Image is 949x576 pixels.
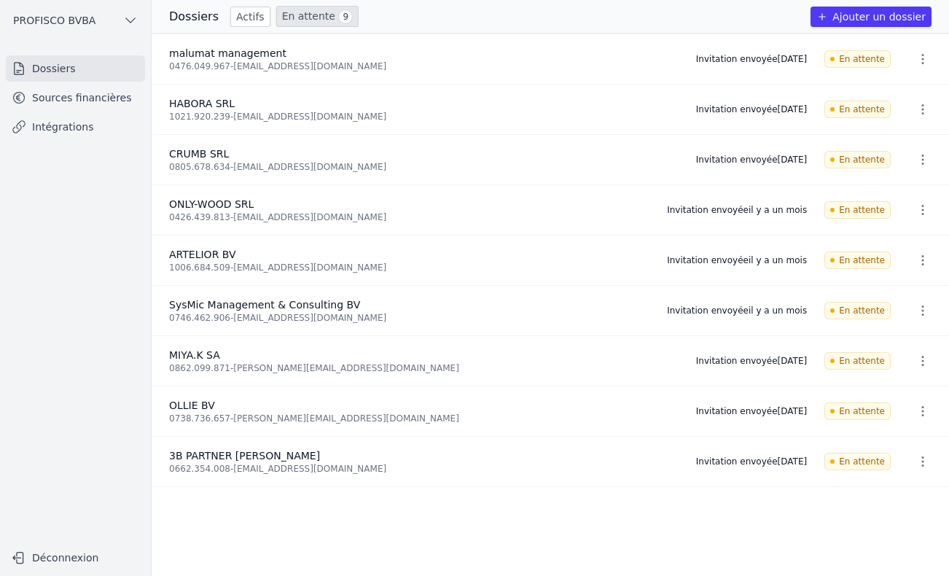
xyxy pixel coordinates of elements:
[6,9,145,32] button: PROFISCO BVBA
[169,61,679,72] div: 0476.049.967 - [EMAIL_ADDRESS][DOMAIN_NAME]
[824,201,891,219] span: En attente
[169,400,215,411] span: OLLIE BV
[696,355,807,367] div: Invitation envoyée [DATE]
[6,546,145,569] button: Déconnexion
[230,7,270,27] a: Actifs
[169,312,649,324] div: 0746.462.906 - [EMAIL_ADDRESS][DOMAIN_NAME]
[169,413,679,424] div: 0738.736.657 - [PERSON_NAME][EMAIL_ADDRESS][DOMAIN_NAME]
[169,299,360,311] span: SysMic Management & Consulting BV
[276,6,359,27] a: En attente 9
[811,7,932,27] button: Ajouter un dossier
[824,50,891,68] span: En attente
[824,453,891,470] span: En attente
[169,198,254,210] span: ONLY-WOOD SRL
[169,98,235,109] span: HABORA SRL
[824,151,891,168] span: En attente
[169,349,220,361] span: MIYA.K SA
[169,47,286,59] span: malumat management
[696,405,807,417] div: Invitation envoyée [DATE]
[169,262,649,273] div: 1006.684.509 - [EMAIL_ADDRESS][DOMAIN_NAME]
[169,362,679,374] div: 0862.099.871 - [PERSON_NAME][EMAIL_ADDRESS][DOMAIN_NAME]
[667,305,807,316] div: Invitation envoyée il y a un mois
[169,463,679,475] div: 0662.354.008 - [EMAIL_ADDRESS][DOMAIN_NAME]
[696,154,807,166] div: Invitation envoyée [DATE]
[169,8,219,26] h3: Dossiers
[696,104,807,115] div: Invitation envoyée [DATE]
[696,456,807,467] div: Invitation envoyée [DATE]
[6,55,145,82] a: Dossiers
[169,111,679,122] div: 1021.920.239 - [EMAIL_ADDRESS][DOMAIN_NAME]
[169,148,229,160] span: CRUMB SRL
[6,114,145,140] a: Intégrations
[667,204,807,216] div: Invitation envoyée il y a un mois
[824,252,891,269] span: En attente
[824,302,891,319] span: En attente
[824,352,891,370] span: En attente
[6,85,145,111] a: Sources financières
[169,450,320,462] span: 3B PARTNER [PERSON_NAME]
[824,101,891,118] span: En attente
[13,13,95,28] span: PROFISCO BVBA
[696,53,807,65] div: Invitation envoyée [DATE]
[169,249,236,260] span: ARTELIOR BV
[169,211,649,223] div: 0426.439.813 - [EMAIL_ADDRESS][DOMAIN_NAME]
[169,161,679,173] div: 0805.678.634 - [EMAIL_ADDRESS][DOMAIN_NAME]
[338,9,353,24] span: 9
[667,254,807,266] div: Invitation envoyée il y a un mois
[824,402,891,420] span: En attente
